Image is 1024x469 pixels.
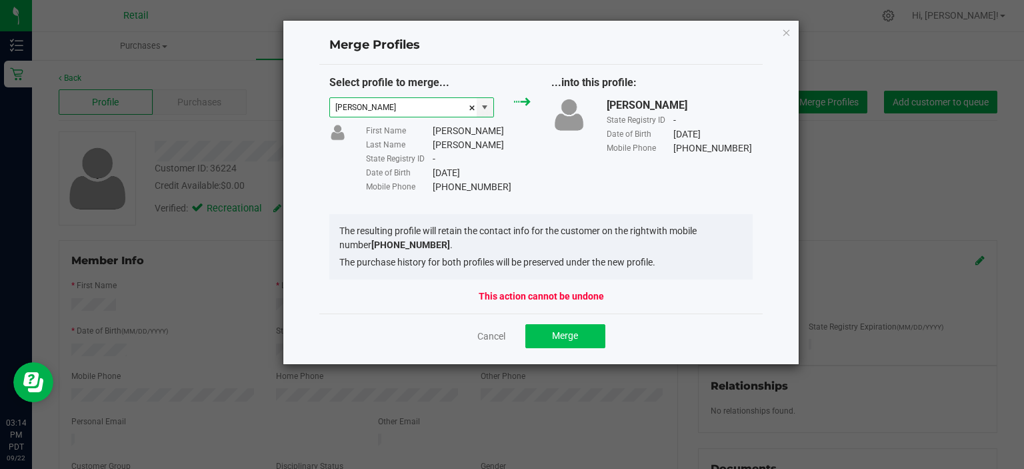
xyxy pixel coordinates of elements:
div: Mobile Phone [607,142,673,154]
strong: [PHONE_NUMBER] [371,240,450,250]
div: - [433,152,435,166]
span: ...into this profile: [551,76,637,89]
button: Close [782,24,791,40]
li: The resulting profile will retain the contact info for the customer on the right [339,224,743,252]
div: Mobile Phone [366,181,433,193]
span: Select profile to merge... [329,76,449,89]
div: [PHONE_NUMBER] [673,141,752,155]
div: Date of Birth [607,128,673,140]
button: Merge [525,324,605,348]
div: [PHONE_NUMBER] [433,180,511,194]
li: The purchase history for both profiles will be preserved under the new profile. [339,256,743,270]
img: user-icon.png [329,124,346,141]
h4: Merge Profiles [329,37,753,54]
img: green_arrow.svg [514,97,531,106]
iframe: Resource center [13,362,53,402]
div: [PERSON_NAME] [433,124,504,138]
div: State Registry ID [607,114,673,126]
div: [PERSON_NAME] [433,138,504,152]
div: First Name [366,125,433,137]
span: Merge [552,330,578,341]
strong: This action cannot be undone [479,290,604,304]
a: Cancel [477,330,505,343]
img: user-icon.png [551,97,587,132]
span: with mobile number . [339,225,697,250]
span: clear [468,98,476,118]
div: [PERSON_NAME] [607,97,687,113]
div: - [673,113,676,127]
div: Date of Birth [366,167,433,179]
input: Type customer name to search [330,98,477,117]
div: Last Name [366,139,433,151]
div: [DATE] [673,127,701,141]
div: [DATE] [433,166,460,180]
div: State Registry ID [366,153,433,165]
